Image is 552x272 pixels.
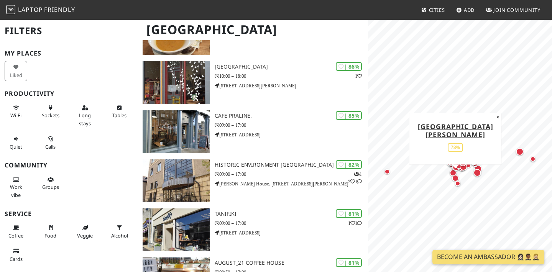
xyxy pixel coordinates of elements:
button: Sockets [39,102,62,122]
p: 09:00 – 17:00 [215,170,368,178]
h3: Tanifiki [215,211,368,217]
a: Tanifiki | 81% 11 Tanifiki 09:00 – 17:00 [STREET_ADDRESS] [138,208,368,251]
span: People working [10,184,22,198]
div: Map marker [458,158,468,168]
div: Map marker [450,162,460,172]
p: 09:00 – 17:00 [215,220,368,227]
a: [GEOGRAPHIC_DATA][PERSON_NAME] [418,121,493,139]
img: Santosa Wellness Centre [143,61,210,104]
p: [STREET_ADDRESS] [215,131,368,138]
a: Santosa Wellness Centre | 86% 1 [GEOGRAPHIC_DATA] 10:00 – 18:00 [STREET_ADDRESS][PERSON_NAME] [138,61,368,104]
div: 78% [448,143,463,152]
button: Tables [108,102,131,122]
span: Veggie [77,232,93,239]
img: Tanifiki [143,208,210,251]
h3: Community [5,162,133,169]
span: Coffee [8,232,23,239]
span: Credit cards [10,256,23,262]
button: Veggie [74,221,96,242]
span: Work-friendly tables [112,112,127,119]
button: Wi-Fi [5,102,27,122]
span: Food [44,232,56,239]
span: Power sockets [42,112,59,119]
h3: Productivity [5,90,133,97]
p: [PERSON_NAME] House, [STREET_ADDRESS][PERSON_NAME] [215,180,368,187]
button: Work vibe [5,173,27,201]
div: Map marker [448,168,458,178]
div: Map marker [458,161,469,172]
span: Join Community [493,7,540,13]
button: Coffee [5,221,27,242]
button: Cards [5,245,27,265]
h3: My Places [5,50,133,57]
div: Map marker [472,158,481,167]
div: Map marker [514,146,525,157]
h3: Historic Environment [GEOGRAPHIC_DATA] [215,162,368,168]
div: Map marker [445,158,455,168]
div: | 81% [336,209,362,218]
div: Map marker [447,159,457,169]
div: Map marker [528,154,537,164]
p: [STREET_ADDRESS][PERSON_NAME] [215,82,368,89]
a: Cafe Praline. | 85% Cafe Praline. 09:00 – 17:00 [STREET_ADDRESS] [138,110,368,153]
div: Map marker [450,173,460,183]
button: Quiet [5,133,27,153]
p: 1 1 [348,220,362,227]
div: | 82% [336,160,362,169]
h3: August_21 Coffee House [215,260,368,266]
span: Add [464,7,475,13]
span: Group tables [42,184,59,190]
span: Friendly [44,5,75,14]
h3: Service [5,210,133,218]
button: Long stays [74,102,96,129]
p: 10:00 – 18:00 [215,72,368,80]
div: Map marker [457,162,467,173]
p: 1 [355,72,362,80]
div: Map marker [468,157,478,167]
span: Quiet [10,143,22,150]
p: 09:00 – 17:00 [215,121,368,129]
div: | 85% [336,111,362,120]
h2: Filters [5,19,133,43]
div: Map marker [472,167,483,178]
div: | 86% [336,62,362,71]
a: Historic Environment Scotland | 82% 121 Historic Environment [GEOGRAPHIC_DATA] 09:00 – 17:00 [PER... [138,159,368,202]
a: Join Community [483,3,544,17]
div: Map marker [383,167,392,176]
button: Groups [39,173,62,193]
button: Close popup [494,113,501,121]
a: Add [453,3,478,17]
img: Cafe Praline. [143,110,210,153]
button: Alcohol [108,221,131,242]
div: | 81% [336,258,362,267]
span: Alcohol [111,232,128,239]
span: Video/audio calls [45,143,56,150]
img: LaptopFriendly [6,5,15,14]
a: Cities [418,3,448,17]
span: Stable Wi-Fi [10,112,21,119]
div: Map marker [453,179,462,188]
span: Long stays [79,112,91,126]
img: Historic Environment Scotland [143,159,210,202]
a: LaptopFriendly LaptopFriendly [6,3,75,17]
span: Laptop [18,5,43,14]
div: Map marker [451,162,462,172]
div: Map marker [454,161,464,170]
button: Food [39,221,62,242]
button: Calls [39,133,62,153]
span: Cities [429,7,445,13]
p: 1 2 1 [348,170,362,185]
div: Map marker [447,158,457,168]
h3: [GEOGRAPHIC_DATA] [215,64,368,70]
p: [STREET_ADDRESS] [215,229,368,236]
h1: [GEOGRAPHIC_DATA] [140,19,366,40]
div: Map marker [447,158,456,167]
h3: Cafe Praline. [215,113,368,119]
